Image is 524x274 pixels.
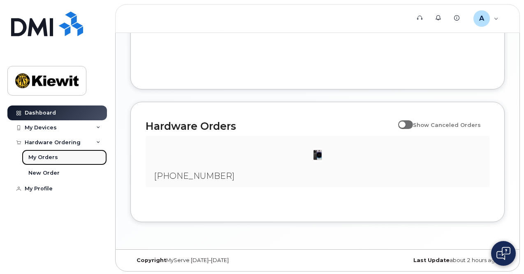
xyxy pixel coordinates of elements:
[146,120,394,132] h2: Hardware Orders
[479,14,484,23] span: A
[380,257,505,264] div: about 2 hours ago
[496,247,510,260] img: Open chat
[413,122,481,128] span: Show Canceled Orders
[468,10,504,27] div: Aaron.Giddens
[309,147,326,163] img: image20231002-3703462-njx0qo.jpeg
[154,171,234,181] span: [PHONE_NUMBER]
[130,257,255,264] div: MyServe [DATE]–[DATE]
[137,257,166,263] strong: Copyright
[413,257,450,263] strong: Last Update
[398,117,405,124] input: Show Canceled Orders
